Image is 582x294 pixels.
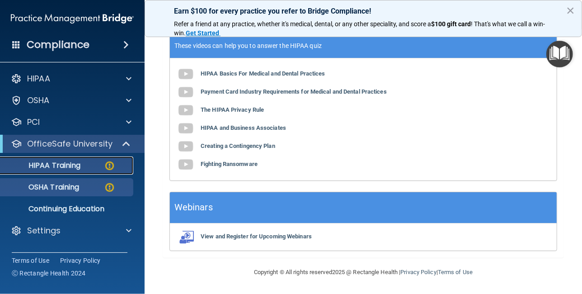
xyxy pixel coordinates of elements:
img: gray_youtube_icon.38fcd6cc.png [177,83,195,101]
b: HIPAA and Business Associates [201,124,286,131]
img: gray_youtube_icon.38fcd6cc.png [177,119,195,138]
p: HIPAA Training [6,161,80,170]
a: OSHA [11,95,131,106]
b: The HIPAA Privacy Rule [201,106,264,113]
span: Ⓒ Rectangle Health 2024 [12,269,86,278]
a: OfficeSafe University [11,138,131,149]
strong: Get Started [186,29,219,37]
img: gray_youtube_icon.38fcd6cc.png [177,138,195,156]
strong: $100 gift card [431,20,471,28]
img: gray_youtube_icon.38fcd6cc.png [177,156,195,174]
b: View and Register for Upcoming Webinars [201,233,312,240]
a: Terms of Use [438,269,473,275]
p: Settings [27,225,61,236]
p: HIPAA [27,73,50,84]
p: Continuing Education [6,204,129,213]
p: Earn $100 for every practice you refer to Bridge Compliance! [174,7,553,15]
b: HIPAA Basics For Medical and Dental Practices [201,70,325,77]
a: PCI [11,117,131,128]
p: These videos can help you to answer the HIPAA quiz [174,42,552,49]
p: OSHA Training [6,183,79,192]
a: Privacy Policy [60,256,101,265]
img: gray_youtube_icon.38fcd6cc.png [177,65,195,83]
a: Get Started [186,29,221,37]
img: gray_youtube_icon.38fcd6cc.png [177,101,195,119]
img: PMB logo [11,9,134,28]
a: Privacy Policy [400,269,436,275]
a: Terms of Use [12,256,49,265]
a: Settings [11,225,131,236]
b: Creating a Contingency Plan [201,142,275,149]
h4: Compliance [27,38,89,51]
p: OfficeSafe University [27,138,113,149]
h5: Webinars [174,199,213,215]
button: Open Resource Center [546,41,573,67]
img: webinarIcon.c7ebbf15.png [177,230,195,244]
b: Payment Card Industry Requirements for Medical and Dental Practices [201,88,387,95]
a: HIPAA [11,73,131,84]
span: Refer a friend at any practice, whether it's medical, dental, or any other speciality, and score a [174,20,431,28]
button: Close [566,3,575,18]
p: PCI [27,117,40,128]
div: Copyright © All rights reserved 2025 @ Rectangle Health | | [198,258,528,287]
span: ! That's what we call a win-win. [174,20,545,37]
b: Fighting Ransomware [201,161,258,167]
img: warning-circle.0cc9ac19.png [104,160,115,171]
p: OSHA [27,95,50,106]
img: warning-circle.0cc9ac19.png [104,182,115,193]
